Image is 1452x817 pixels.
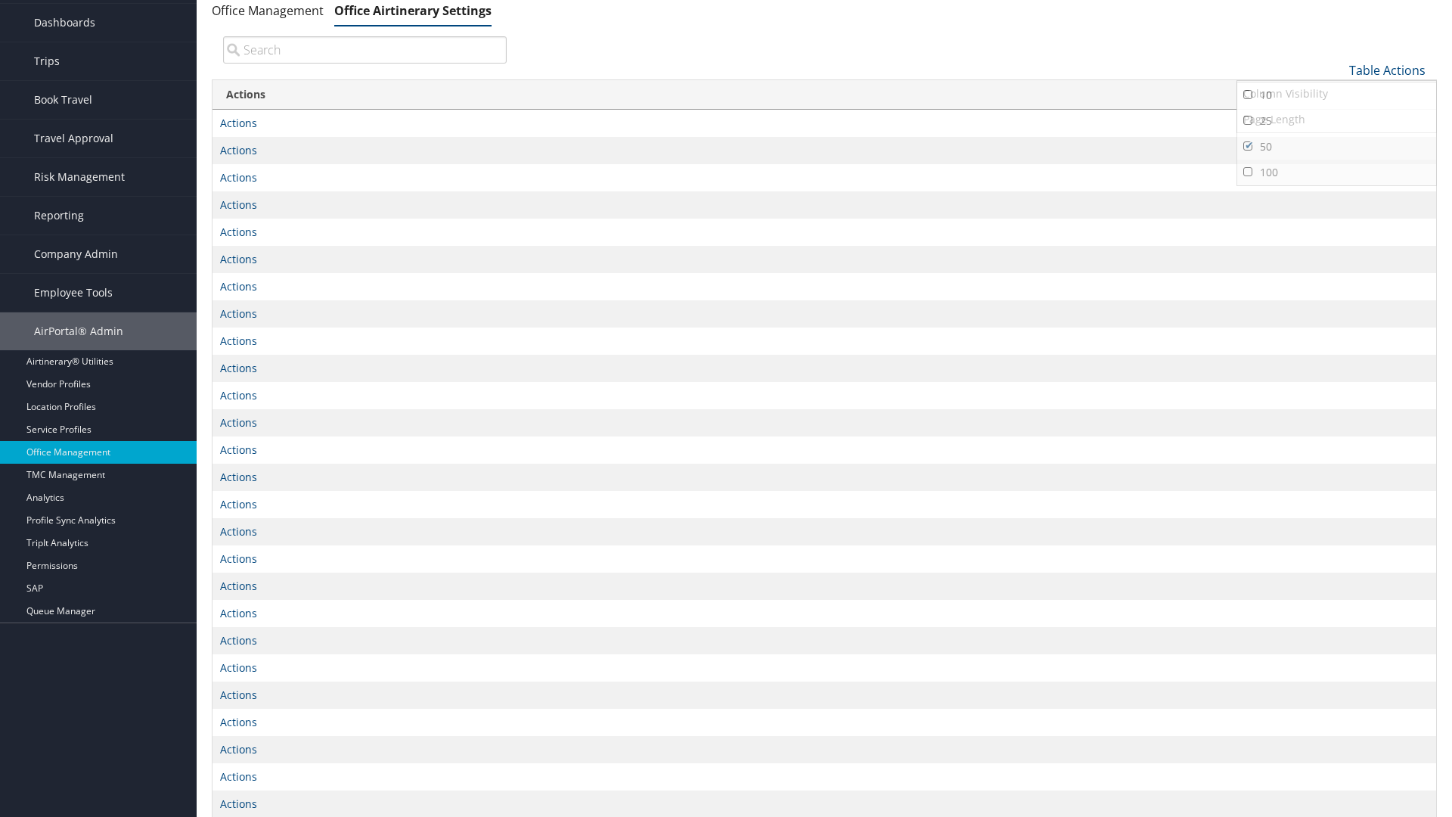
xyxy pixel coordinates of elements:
span: Employee Tools [34,274,113,312]
span: AirPortal® Admin [34,312,123,350]
span: Trips [34,42,60,80]
span: Dashboards [34,4,95,42]
a: 50 [1237,134,1436,160]
span: Reporting [34,197,84,235]
a: 100 [1237,160,1436,185]
span: Book Travel [34,81,92,119]
a: Column Visibility [1237,81,1436,107]
a: 10 [1237,82,1436,108]
span: Risk Management [34,158,125,196]
a: 25 [1237,108,1436,134]
span: Travel Approval [34,120,113,157]
span: Company Admin [34,235,118,273]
